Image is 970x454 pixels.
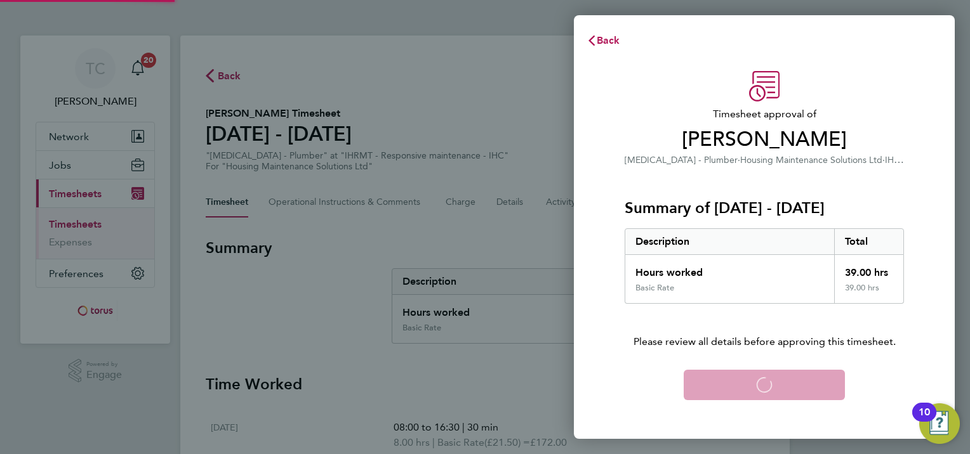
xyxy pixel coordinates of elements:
[919,403,960,444] button: Open Resource Center, 10 new notifications
[882,155,885,165] span: ·
[834,229,904,254] div: Total
[625,155,738,165] span: [MEDICAL_DATA] - Plumber
[625,127,904,152] span: [PERSON_NAME]
[625,255,834,283] div: Hours worked
[574,28,633,53] button: Back
[625,229,834,254] div: Description
[625,107,904,122] span: Timesheet approval of
[625,198,904,218] h3: Summary of [DATE] - [DATE]
[635,283,674,293] div: Basic Rate
[834,255,904,283] div: 39.00 hrs
[919,412,930,429] div: 10
[597,34,620,46] span: Back
[738,155,740,165] span: ·
[609,304,919,349] p: Please review all details before approving this timesheet.
[740,155,882,165] span: Housing Maintenance Solutions Ltd
[834,283,904,303] div: 39.00 hrs
[625,228,904,304] div: Summary of 18 - 24 Aug 2025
